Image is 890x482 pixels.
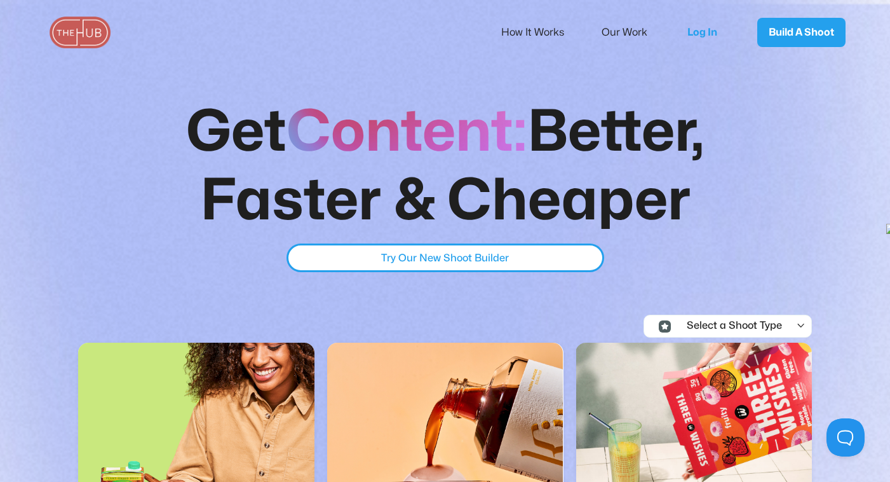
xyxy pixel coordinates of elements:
[501,19,581,46] a: How It Works
[644,315,860,337] div: Icon Select Category - Localfinder X Webflow TemplateSelect a Shoot Type
[659,320,671,333] img: Icon Select Category - Localfinder X Webflow Template
[513,105,527,160] strong: :
[796,320,806,332] div: 
[757,18,846,47] a: Build A Shoot
[186,105,287,160] strong: Get
[287,244,604,272] a: Try Our New Shoot Builder
[602,19,664,46] a: Our Work
[676,320,782,332] div: Select a Shoot Type
[675,11,738,53] a: Log In
[287,105,513,160] strong: Content
[381,250,509,266] div: Try Our New Shoot Builder
[826,418,865,457] iframe: Toggle Customer Support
